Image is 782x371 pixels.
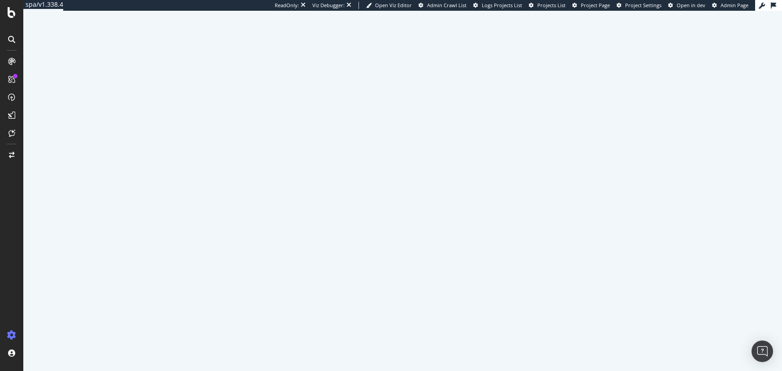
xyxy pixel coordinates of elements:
a: Open in dev [668,2,705,9]
span: Projects List [537,2,566,9]
span: Project Page [581,2,610,9]
div: Viz Debugger: [312,2,345,9]
a: Admin Crawl List [419,2,467,9]
a: Project Page [572,2,610,9]
a: Project Settings [617,2,661,9]
span: Open in dev [677,2,705,9]
span: Open Viz Editor [375,2,412,9]
div: ReadOnly: [275,2,299,9]
span: Project Settings [625,2,661,9]
div: Open Intercom Messenger [752,341,773,362]
a: Projects List [529,2,566,9]
span: Logs Projects List [482,2,522,9]
a: Logs Projects List [473,2,522,9]
a: Admin Page [712,2,748,9]
span: Admin Page [721,2,748,9]
a: Open Viz Editor [366,2,412,9]
span: Admin Crawl List [427,2,467,9]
